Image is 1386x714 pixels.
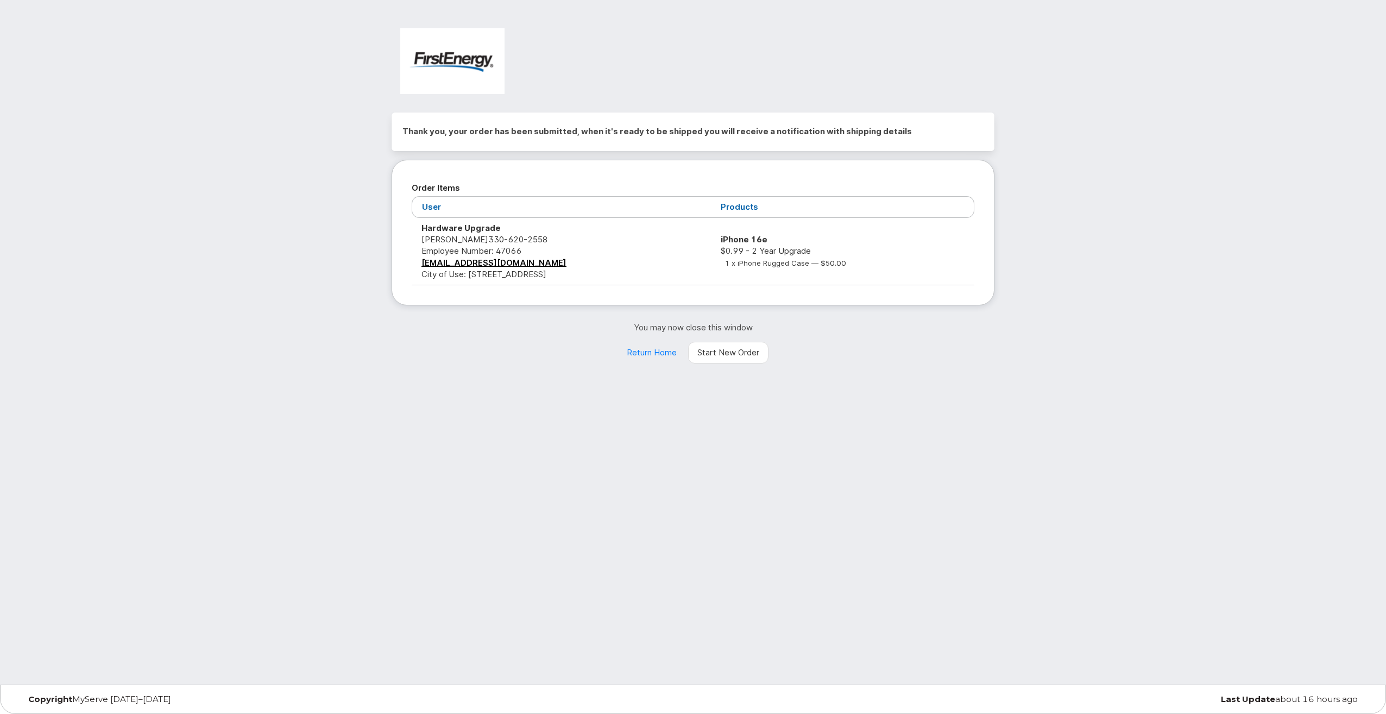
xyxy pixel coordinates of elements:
h2: Order Items [412,180,974,196]
th: User [412,196,711,217]
td: $0.99 - 2 Year Upgrade [711,218,974,285]
a: Start New Order [688,342,768,364]
small: 1 x iPhone Rugged Case — $50.00 [725,259,846,267]
h2: Thank you, your order has been submitted, when it's ready to be shipped you will receive a notifi... [402,123,984,140]
a: [EMAIL_ADDRESS][DOMAIN_NAME] [421,258,566,268]
div: about 16 hours ago [917,695,1366,704]
span: Employee Number: 47066 [421,246,521,256]
span: 620 [504,234,524,245]
strong: Last Update [1221,694,1275,704]
img: FirstEnergy Corp [400,28,505,94]
p: You may now close this window [392,322,994,333]
td: [PERSON_NAME] City of Use: [STREET_ADDRESS] [412,218,711,285]
span: 2558 [524,234,547,245]
a: Return Home [618,342,686,364]
strong: Hardware Upgrade [421,223,501,233]
th: Products [711,196,974,217]
div: MyServe [DATE]–[DATE] [20,695,469,704]
span: 330 [488,234,547,245]
strong: iPhone 16e [721,234,767,245]
strong: Copyright [28,694,72,704]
